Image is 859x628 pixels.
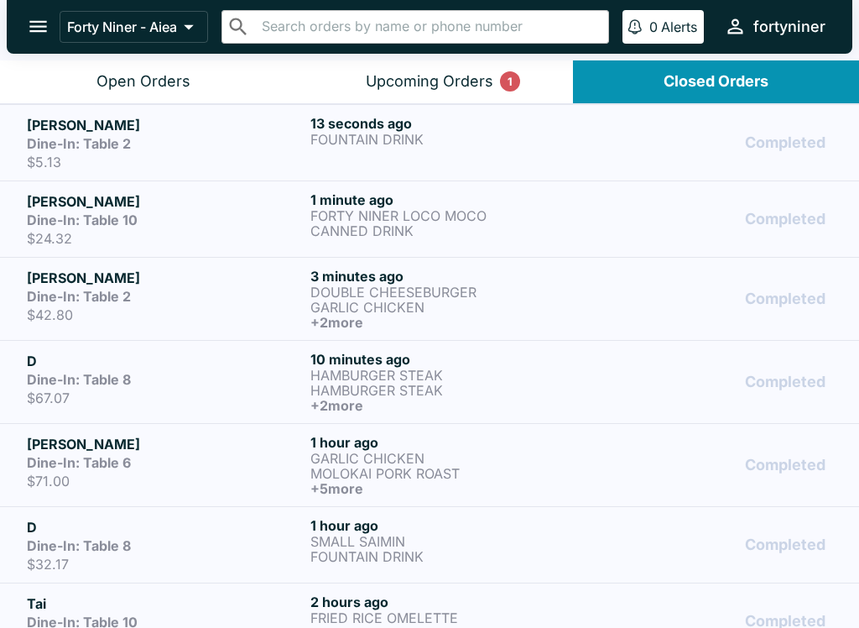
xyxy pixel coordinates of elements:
[310,466,587,481] p: MOLOKAI PORK ROAST
[310,434,587,451] h6: 1 hour ago
[27,390,304,406] p: $67.07
[310,223,587,238] p: CANNED DRINK
[27,454,131,471] strong: Dine-In: Table 6
[310,285,587,300] p: DOUBLE CHEESEBURGER
[310,132,587,147] p: FOUNTAIN DRINK
[27,135,131,152] strong: Dine-In: Table 2
[27,594,304,614] h5: Tai
[310,517,587,534] h6: 1 hour ago
[27,306,304,323] p: $42.80
[27,371,131,388] strong: Dine-In: Table 8
[661,18,697,35] p: Alerts
[27,230,304,247] p: $24.32
[366,72,493,92] div: Upcoming Orders
[310,481,587,496] h6: + 5 more
[310,549,587,564] p: FOUNTAIN DRINK
[310,451,587,466] p: GARLIC CHICKEN
[60,11,208,43] button: Forty Niner - Aiea
[649,18,658,35] p: 0
[310,368,587,383] p: HAMBURGER STEAK
[664,72,768,92] div: Closed Orders
[27,268,304,288] h5: [PERSON_NAME]
[27,517,304,537] h5: D
[27,556,304,573] p: $32.17
[753,17,825,37] div: fortyniner
[27,115,304,135] h5: [PERSON_NAME]
[27,288,131,305] strong: Dine-In: Table 2
[27,351,304,371] h5: D
[27,537,131,554] strong: Dine-In: Table 8
[310,208,587,223] p: FORTY NINER LOCO MOCO
[310,610,587,625] p: FRIED RICE OMELETTE
[27,434,304,454] h5: [PERSON_NAME]
[27,154,304,170] p: $5.13
[257,15,601,39] input: Search orders by name or phone number
[310,300,587,315] p: GARLIC CHICKEN
[717,8,832,44] button: fortyniner
[310,315,587,330] h6: + 2 more
[27,473,304,489] p: $71.00
[17,5,60,48] button: open drawer
[310,398,587,413] h6: + 2 more
[310,115,587,132] h6: 13 seconds ago
[310,351,587,368] h6: 10 minutes ago
[96,72,190,92] div: Open Orders
[310,383,587,398] p: HAMBURGER STEAK
[310,534,587,549] p: SMALL SAIMIN
[67,18,177,35] p: Forty Niner - Aiea
[508,73,513,90] p: 1
[27,212,138,228] strong: Dine-In: Table 10
[27,191,304,212] h5: [PERSON_NAME]
[310,594,587,610] h6: 2 hours ago
[310,191,587,208] h6: 1 minute ago
[310,268,587,285] h6: 3 minutes ago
